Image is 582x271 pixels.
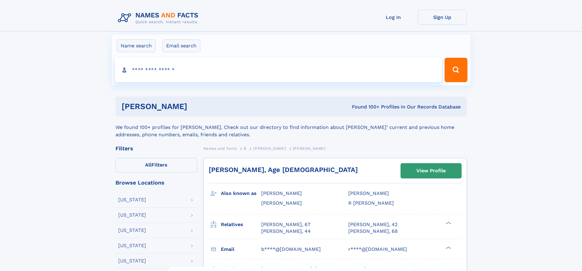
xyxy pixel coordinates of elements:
span: [PERSON_NAME] [348,190,389,196]
div: View Profile [416,164,446,178]
div: ❯ [444,221,452,225]
a: B [244,145,247,152]
a: [PERSON_NAME], 68 [348,228,398,235]
h3: Also known as [221,188,261,199]
span: R [PERSON_NAME] [348,200,394,206]
img: Logo Names and Facts [115,10,203,26]
div: Found 100+ Profiles In Our Records Database [269,104,461,110]
a: [PERSON_NAME], 42 [348,221,397,228]
h3: Relatives [221,219,261,230]
div: [US_STATE] [118,197,146,202]
a: Log In [369,10,418,25]
div: We found 100+ profiles for [PERSON_NAME]. Check out our directory to find information about [PERS... [115,116,467,138]
input: search input [115,58,442,82]
div: [US_STATE] [118,258,146,263]
span: All [145,162,152,168]
span: B [244,146,247,151]
a: [PERSON_NAME], Age [DEMOGRAPHIC_DATA] [209,166,358,174]
span: [PERSON_NAME] [293,146,326,151]
a: View Profile [401,163,461,178]
label: Email search [162,39,200,52]
div: [US_STATE] [118,243,146,248]
span: [PERSON_NAME] [261,200,302,206]
a: Names and Facts [203,145,237,152]
div: [US_STATE] [118,213,146,218]
a: Sign Up [418,10,467,25]
label: Filters [115,158,197,173]
div: Filters [115,146,197,151]
h1: [PERSON_NAME] [122,103,270,110]
a: [PERSON_NAME], 67 [261,221,310,228]
span: [PERSON_NAME] [261,190,302,196]
div: [US_STATE] [118,228,146,233]
div: Browse Locations [115,180,197,185]
label: Name search [117,39,156,52]
a: [PERSON_NAME], 44 [261,228,311,235]
span: [PERSON_NAME] [253,146,286,151]
button: Search Button [445,58,467,82]
h3: Email [221,244,261,255]
a: [PERSON_NAME] [253,145,286,152]
div: ❯ [444,246,452,250]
